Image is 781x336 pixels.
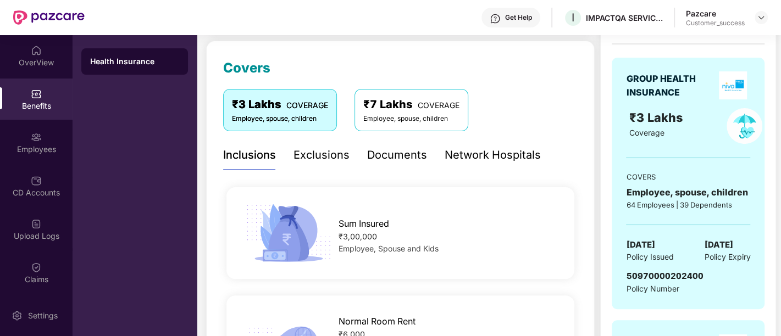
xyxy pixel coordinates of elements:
[223,60,270,76] span: Covers
[31,175,42,186] img: svg+xml;base64,PHN2ZyBpZD0iQ0RfQWNjb3VudHMiIGRhdGEtbmFtZT0iQ0QgQWNjb3VudHMiIHhtbG5zPSJodHRwOi8vd3...
[626,171,750,182] div: COVERS
[704,251,750,263] span: Policy Expiry
[363,96,459,113] div: ₹7 Lakhs
[418,100,459,110] span: COVERAGE
[757,13,766,22] img: svg+xml;base64,PHN2ZyBpZD0iRHJvcGRvd24tMzJ4MzIiIHhtbG5zPSJodHRwOi8vd3d3LnczLm9yZy8yMDAwL3N2ZyIgd2...
[242,201,335,265] img: icon
[339,231,559,243] div: ₹3,00,000
[31,45,42,56] img: svg+xml;base64,PHN2ZyBpZD0iSG9tZSIgeG1sbnM9Imh0dHA6Ly93d3cudzMub3JnLzIwMDAvc3ZnIiB3aWR0aD0iMjAiIG...
[626,251,673,263] span: Policy Issued
[232,96,328,113] div: ₹3 Lakhs
[286,100,328,110] span: COVERAGE
[31,132,42,143] img: svg+xml;base64,PHN2ZyBpZD0iRW1wbG95ZWVzIiB4bWxucz0iaHR0cDovL3d3dy53My5vcmcvMjAwMC9zdmciIHdpZHRoPS...
[339,244,439,253] span: Employee, Spouse and Kids
[339,217,389,231] span: Sum Insured
[13,10,85,25] img: New Pazcare Logo
[626,186,750,199] div: Employee, spouse, children
[232,114,328,124] div: Employee, spouse, children
[719,71,747,99] img: insurerLogo
[90,56,179,67] div: Health Insurance
[339,315,416,328] span: Normal Room Rent
[505,13,532,22] div: Get Help
[626,238,655,251] span: [DATE]
[626,72,715,99] div: GROUP HEALTH INSURANCE
[31,262,42,273] img: svg+xml;base64,PHN2ZyBpZD0iQ2xhaW0iIHhtbG5zPSJodHRwOi8vd3d3LnczLm9yZy8yMDAwL3N2ZyIgd2lkdGg9IjIwIi...
[31,88,42,99] img: svg+xml;base64,PHN2ZyBpZD0iQmVuZWZpdHMiIHhtbG5zPSJodHRwOi8vd3d3LnczLm9yZy8yMDAwL3N2ZyIgd2lkdGg9Ij...
[686,8,745,19] div: Pazcare
[31,219,42,229] img: svg+xml;base64,PHN2ZyBpZD0iVXBsb2FkX0xvZ3MiIGRhdGEtbmFtZT0iVXBsb2FkIExvZ3MiIHhtbG5zPSJodHRwOi8vd3...
[629,128,664,137] span: Coverage
[586,13,663,23] div: IMPACTQA SERVICES PRIVATE LIMITED
[727,108,762,144] img: policyIcon
[626,284,679,293] span: Policy Number
[686,19,745,27] div: Customer_success
[363,114,459,124] div: Employee, spouse, children
[704,238,733,251] span: [DATE]
[25,310,61,321] div: Settings
[223,147,276,164] div: Inclusions
[626,199,750,210] div: 64 Employees | 39 Dependents
[629,110,686,125] span: ₹3 Lakhs
[490,13,501,24] img: svg+xml;base64,PHN2ZyBpZD0iSGVscC0zMngzMiIgeG1sbnM9Imh0dHA6Ly93d3cudzMub3JnLzIwMDAvc3ZnIiB3aWR0aD...
[572,11,574,24] span: I
[626,271,703,281] span: 50970000202400
[367,147,427,164] div: Documents
[445,147,541,164] div: Network Hospitals
[12,310,23,321] img: svg+xml;base64,PHN2ZyBpZD0iU2V0dGluZy0yMHgyMCIgeG1sbnM9Imh0dHA6Ly93d3cudzMub3JnLzIwMDAvc3ZnIiB3aW...
[293,147,350,164] div: Exclusions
